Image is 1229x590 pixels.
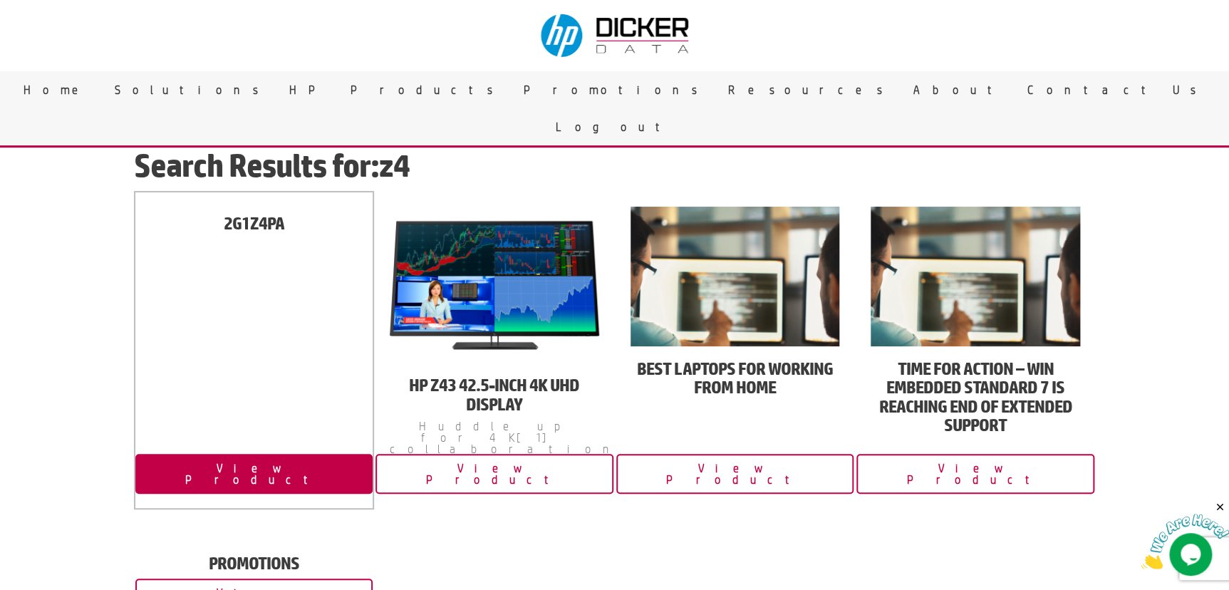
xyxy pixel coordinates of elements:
[375,454,613,494] a: View Product
[379,147,410,184] span: z4
[513,71,717,108] a: Promotions
[150,547,359,579] h2: Promotions
[871,352,1080,442] h2: Time for action – Win Embedded Standard 7 is reaching end of Extended Support
[1017,71,1216,108] a: Contact Us
[135,454,373,494] a: View Product
[532,7,700,64] img: Dicker Data & HP
[104,71,279,108] a: Solutions
[631,352,840,404] h2: Best laptops for working from home
[616,454,854,494] a: View Product
[13,71,104,108] a: Home
[390,368,599,420] h2: HP Z43 42.5-inch 4K UHD Display
[134,148,1096,191] h1: Search Results for:
[545,108,685,145] a: Logout
[390,368,599,455] div: Huddle up for 4K[1] collaboration
[856,454,1094,494] a: View Product
[717,71,903,108] a: Resources
[903,71,1017,108] a: About
[1141,501,1229,569] iframe: chat widget
[150,207,359,239] h2: 2G1Z4PA
[279,71,513,108] a: HP Products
